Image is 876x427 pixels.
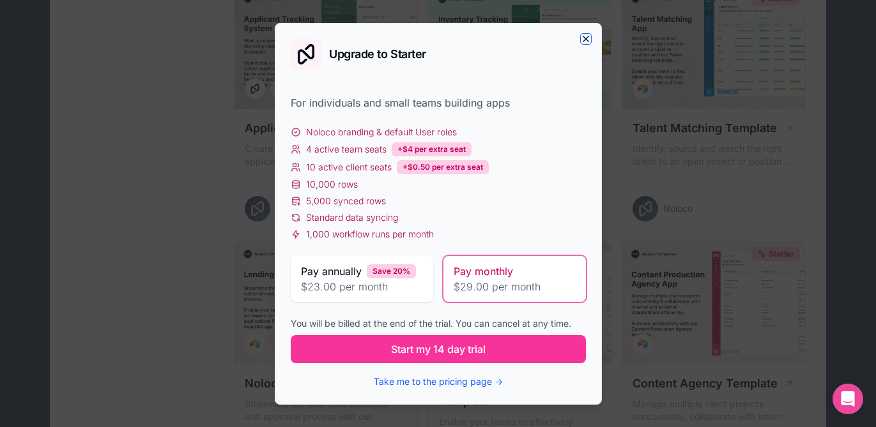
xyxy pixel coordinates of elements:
span: 10 active client seats [306,161,392,174]
button: Close [581,34,591,44]
div: For individuals and small teams building apps [291,95,586,110]
span: $23.00 per month [301,279,423,294]
span: Start my 14 day trial [391,341,486,357]
span: Standard data syncing [306,211,398,224]
span: 4 active team seats [306,143,387,156]
button: Start my 14 day trial [291,335,586,363]
div: +$4 per extra seat [392,142,472,156]
span: Pay monthly [454,264,513,279]
h2: Upgrade to Starter [329,49,426,60]
div: Save 20% [367,264,416,278]
span: Noloco branding & default User roles [306,126,457,139]
div: +$0.50 per extra seat [397,160,489,174]
div: You will be billed at the end of the trial. You can cancel at any time. [291,317,586,330]
span: 5,000 synced rows [306,195,386,207]
span: $29.00 per month [454,279,576,294]
span: 1,000 workflow runs per month [306,228,434,241]
span: 10,000 rows [306,178,358,191]
span: Pay annually [301,264,362,279]
button: Take me to the pricing page → [374,375,503,388]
